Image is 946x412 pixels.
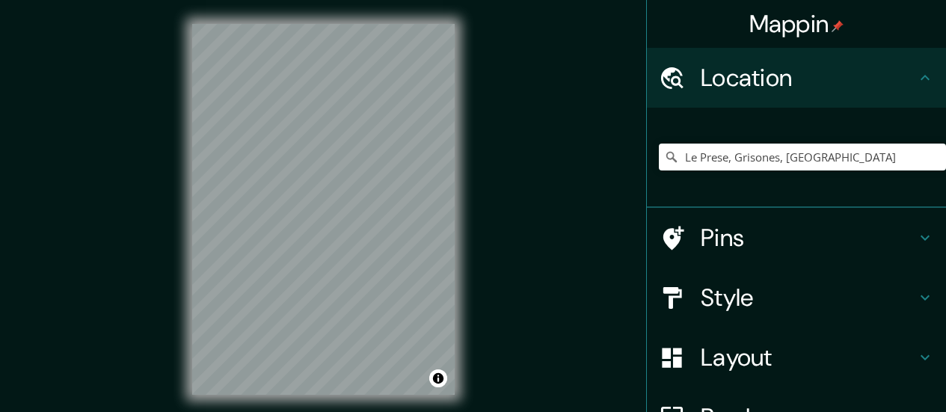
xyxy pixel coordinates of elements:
[701,223,916,253] h4: Pins
[647,328,946,387] div: Layout
[832,20,844,32] img: pin-icon.png
[701,342,916,372] h4: Layout
[192,24,455,395] canvas: Map
[429,369,447,387] button: Toggle attribution
[659,144,946,170] input: Pick your city or area
[749,9,844,39] h4: Mappin
[647,208,946,268] div: Pins
[701,283,916,313] h4: Style
[647,268,946,328] div: Style
[701,63,916,93] h4: Location
[647,48,946,108] div: Location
